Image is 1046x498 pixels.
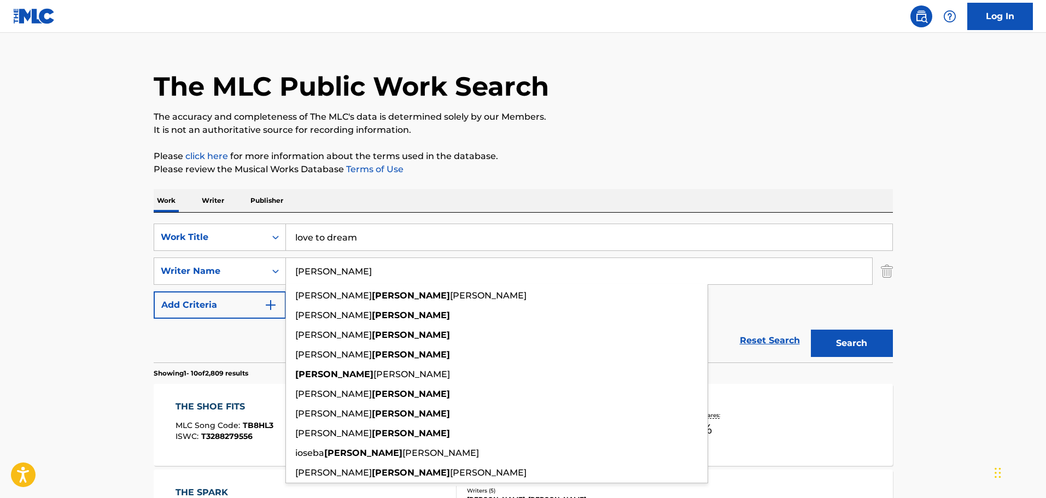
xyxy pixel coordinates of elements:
[154,110,893,124] p: The accuracy and completeness of The MLC's data is determined solely by our Members.
[154,163,893,176] p: Please review the Musical Works Database
[372,389,450,399] strong: [PERSON_NAME]
[915,10,928,23] img: search
[939,5,961,27] div: Help
[154,384,893,466] a: THE SHOE FITSMLC Song Code:TB8HL3ISWC:T3288279556Writers (5)[PERSON_NAME], [PERSON_NAME], [PERSON...
[450,290,527,301] span: [PERSON_NAME]
[295,330,372,340] span: [PERSON_NAME]
[995,456,1001,489] div: Drag
[344,164,404,174] a: Terms of Use
[372,310,450,320] strong: [PERSON_NAME]
[967,3,1033,30] a: Log In
[402,448,479,458] span: [PERSON_NAME]
[295,467,372,478] span: [PERSON_NAME]
[372,330,450,340] strong: [PERSON_NAME]
[372,290,450,301] strong: [PERSON_NAME]
[295,448,324,458] span: ioseba
[176,431,201,441] span: ISWC :
[324,448,402,458] strong: [PERSON_NAME]
[176,420,243,430] span: MLC Song Code :
[295,428,372,438] span: [PERSON_NAME]
[450,467,527,478] span: [PERSON_NAME]
[176,400,273,413] div: THE SHOE FITS
[264,298,277,312] img: 9d2ae6d4665cec9f34b9.svg
[295,389,372,399] span: [PERSON_NAME]
[154,70,549,103] h1: The MLC Public Work Search
[295,290,372,301] span: [PERSON_NAME]
[201,431,253,441] span: T3288279556
[295,310,372,320] span: [PERSON_NAME]
[185,151,228,161] a: click here
[243,420,273,430] span: TB8HL3
[991,446,1046,498] iframe: Chat Widget
[154,189,179,212] p: Work
[154,291,286,319] button: Add Criteria
[247,189,287,212] p: Publisher
[154,368,248,378] p: Showing 1 - 10 of 2,809 results
[811,330,893,357] button: Search
[13,8,55,24] img: MLC Logo
[372,349,450,360] strong: [PERSON_NAME]
[161,231,259,244] div: Work Title
[373,369,450,379] span: [PERSON_NAME]
[467,487,632,495] div: Writers ( 5 )
[198,189,227,212] p: Writer
[295,349,372,360] span: [PERSON_NAME]
[372,428,450,438] strong: [PERSON_NAME]
[372,467,450,478] strong: [PERSON_NAME]
[154,224,893,362] form: Search Form
[154,150,893,163] p: Please for more information about the terms used in the database.
[161,265,259,278] div: Writer Name
[943,10,956,23] img: help
[372,408,450,419] strong: [PERSON_NAME]
[154,124,893,137] p: It is not an authoritative source for recording information.
[881,257,893,285] img: Delete Criterion
[295,369,373,379] strong: [PERSON_NAME]
[734,329,805,353] a: Reset Search
[295,408,372,419] span: [PERSON_NAME]
[910,5,932,27] a: Public Search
